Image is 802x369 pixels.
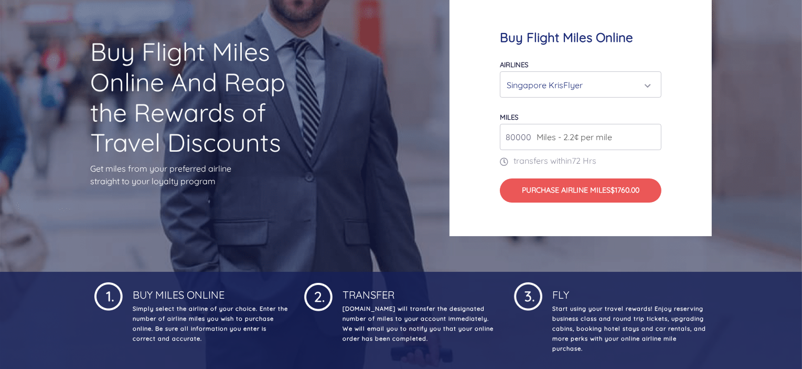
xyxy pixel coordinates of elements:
[551,304,708,354] p: Start using your travel rewards! Enjoy reserving business class and round trip tickets, upgrading...
[500,154,661,167] p: transfers within
[90,162,311,187] p: Get miles from your preferred airline straight to your loyalty program
[500,178,661,203] button: Purchase Airline Miles$1760.00
[131,304,288,344] p: Simply select the airline of your choice. Enter the number of airline miles you wish to purchase ...
[500,71,661,98] button: Singapore KrisFlyer
[341,280,498,301] h4: Transfer
[500,60,528,69] label: Airlines
[611,185,639,195] span: $1760.00
[531,131,612,143] span: Miles - 2.2¢ per mile
[341,304,498,344] p: [DOMAIN_NAME] will transfer the designated number of miles to your account immediately. We will e...
[500,113,518,121] label: miles
[500,30,661,45] h4: Buy Flight Miles Online
[90,37,311,157] h1: Buy Flight Miles Online And Reap the Rewards of Travel Discounts
[94,280,123,311] img: 1
[551,280,708,301] h4: Fly
[507,75,648,95] div: Singapore KrisFlyer
[514,280,542,311] img: 1
[131,280,288,301] h4: Buy Miles Online
[304,280,333,311] img: 1
[572,155,596,166] span: 72 Hrs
